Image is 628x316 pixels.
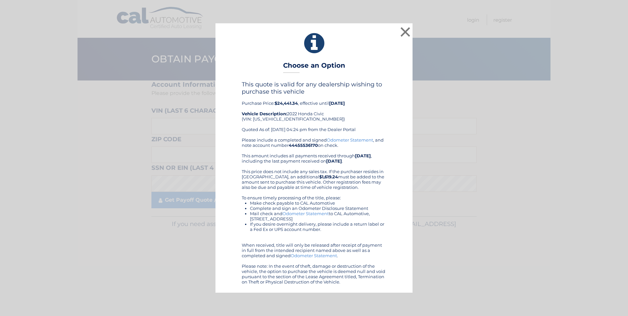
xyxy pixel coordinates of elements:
[242,137,386,284] div: Please include a completed and signed , and note account number on check. This amount includes al...
[291,253,337,258] a: Odometer Statement
[329,101,345,106] b: [DATE]
[250,211,386,221] li: Mail check and to CAL Automotive, [STREET_ADDRESS]
[250,200,386,206] li: Make check payable to CAL Automotive
[275,101,298,106] b: $24,441.34
[242,111,287,116] strong: Vehicle Description:
[326,158,342,164] b: [DATE]
[355,153,371,158] b: [DATE]
[242,81,386,95] h4: This quote is valid for any dealership wishing to purchase this vehicle
[250,221,386,232] li: If you desire overnight delivery, please include a return label or a Fed Ex or UPS account number.
[399,25,412,38] button: ×
[242,81,386,137] div: Purchase Price: , effective until 2022 Honda Civic (VIN: [US_VEHICLE_IDENTIFICATION_NUMBER]) Quot...
[319,174,338,179] b: $1,619.24
[289,143,318,148] b: 44455536170
[283,61,345,73] h3: Choose an Option
[327,137,373,143] a: Odometer Statement
[250,206,386,211] li: Complete and sign an Odometer Disclosure Statement
[282,211,329,216] a: Odometer Statement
